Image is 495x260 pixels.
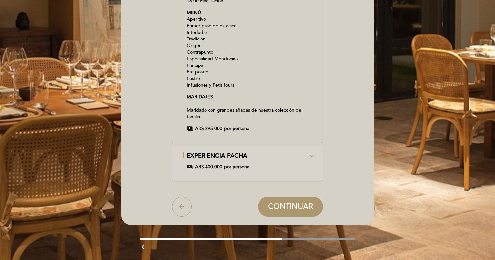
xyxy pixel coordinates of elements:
p: Maridado con grandes añadas de nuestra colección de familia [187,94,308,120]
strong: MARIDAJES [187,94,213,100]
span: payments [187,125,193,132]
button: expand_more [306,152,317,160]
button: CONTINUAR [258,197,323,217]
strong: MENÚ [187,10,201,15]
span: ARS 400.000 [195,164,222,170]
i: arrow_back [178,203,186,211]
span: CONTINUAR [268,202,313,211]
button: arrow_back [172,197,192,217]
span: ARS 295.000 [195,125,222,132]
i: expand_more [308,152,316,160]
span: por persona [224,125,249,132]
md-checkbox: EXPERIENCIA PACHA expand_more Te invitamos a caminar por nuestras fincas, por nuestra historia, p... [178,152,317,170]
p: Aperitivo Primer paso de estacion Interludio Tradicion Origen Contrapunto Especialidad Mendocina ... [187,10,308,89]
i: arrow_backward [140,243,148,251]
span: payments [187,164,193,170]
span: por persona [224,164,249,170]
span: EXPERIENCIA PACHA [187,152,247,159]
